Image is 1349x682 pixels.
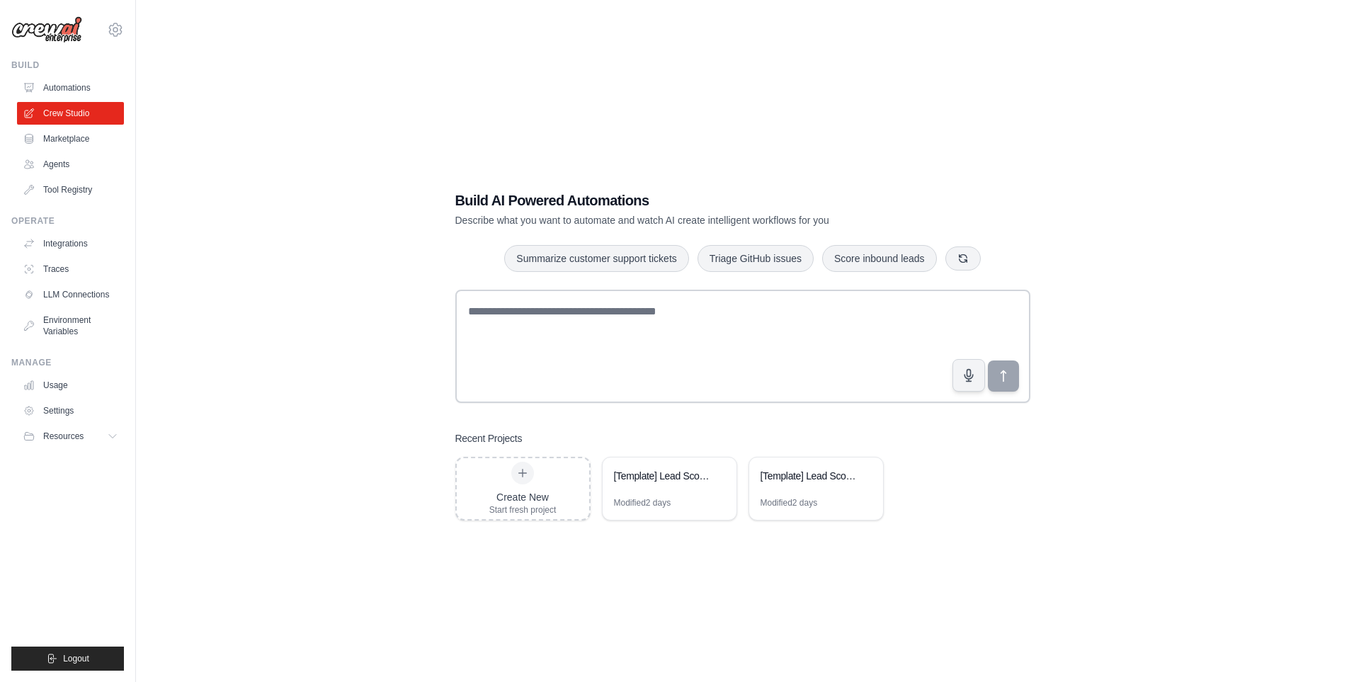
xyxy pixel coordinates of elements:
[455,213,931,227] p: Describe what you want to automate and watch AI create intelligent workflows for you
[11,59,124,71] div: Build
[17,258,124,280] a: Traces
[455,191,931,210] h1: Build AI Powered Automations
[11,215,124,227] div: Operate
[11,357,124,368] div: Manage
[17,399,124,422] a: Settings
[17,153,124,176] a: Agents
[698,245,814,272] button: Triage GitHub issues
[17,425,124,448] button: Resources
[43,431,84,442] span: Resources
[17,178,124,201] a: Tool Registry
[11,647,124,671] button: Logout
[455,431,523,445] h3: Recent Projects
[63,653,89,664] span: Logout
[17,76,124,99] a: Automations
[614,497,671,508] div: Modified 2 days
[17,283,124,306] a: LLM Connections
[17,102,124,125] a: Crew Studio
[614,469,711,483] div: [Template] Lead Scoring and Strategy Crew
[945,246,981,271] button: Get new suggestions
[17,127,124,150] a: Marketplace
[489,490,557,504] div: Create New
[504,245,688,272] button: Summarize customer support tickets
[761,497,818,508] div: Modified 2 days
[822,245,937,272] button: Score inbound leads
[17,309,124,343] a: Environment Variables
[17,374,124,397] a: Usage
[761,469,858,483] div: [Template] Lead Scoring and Strategy Crew
[952,359,985,392] button: Click to speak your automation idea
[17,232,124,255] a: Integrations
[11,16,82,43] img: Logo
[489,504,557,516] div: Start fresh project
